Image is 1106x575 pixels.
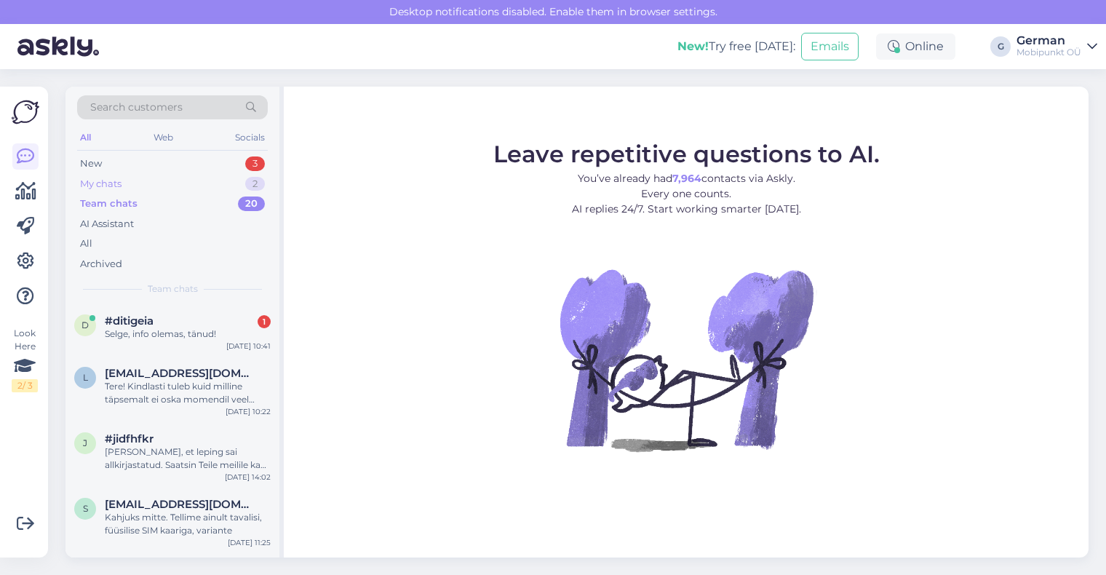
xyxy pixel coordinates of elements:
div: New [80,156,102,171]
div: Try free [DATE]: [677,38,795,55]
span: Team chats [148,282,198,296]
div: [DATE] 11:25 [228,537,271,548]
p: You’ve already had contacts via Askly. Every one counts. AI replies 24/7. Start working smarter [... [493,171,880,217]
div: Mobipunkt OÜ [1017,47,1081,58]
div: Look Here [12,327,38,392]
span: sluide@gmail.com [105,498,256,511]
span: s [83,503,88,514]
span: Search customers [90,100,183,115]
span: Leave repetitive questions to AI. [493,140,880,168]
img: No Chat active [555,229,817,491]
div: 2 / 3 [12,379,38,392]
div: All [80,237,92,251]
span: #ditigeia [105,314,154,328]
div: 1 [258,315,271,328]
div: Socials [232,128,268,147]
div: Kahjuks mitte. Tellime ainult tavalisi, füüsilise SIM kaariga, variante [105,511,271,537]
div: [PERSON_NAME], et leping sai allkirjastatud. Saatsin Teile meilile ka kinnituse, et tellimus on k... [105,445,271,472]
b: 7,964 [672,172,701,185]
div: 20 [238,197,265,211]
img: Askly Logo [12,98,39,126]
div: Archived [80,257,122,271]
div: Team chats [80,197,138,211]
b: New! [677,39,709,53]
div: [DATE] 14:02 [225,472,271,483]
div: Tere! Kindlasti tuleb kuid milline täpsemalt ei oska momendil veel öelda. Kõige mõistlikum oleks ... [105,380,271,406]
div: G [990,36,1011,57]
div: Online [876,33,955,60]
div: 2 [245,177,265,191]
div: [DATE] 10:41 [226,341,271,352]
div: All [77,128,94,147]
span: d [81,320,89,330]
a: GermanMobipunkt OÜ [1017,35,1097,58]
span: #jidfhfkr [105,432,154,445]
button: Emails [801,33,859,60]
span: j [83,437,87,448]
div: Selge, info olemas, tänud! [105,328,271,341]
span: liana.pall@mail.ee [105,367,256,380]
div: [DATE] 10:22 [226,406,271,417]
div: Web [151,128,176,147]
div: My chats [80,177,122,191]
div: German [1017,35,1081,47]
div: AI Assistant [80,217,134,231]
span: l [83,372,88,383]
div: 3 [245,156,265,171]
